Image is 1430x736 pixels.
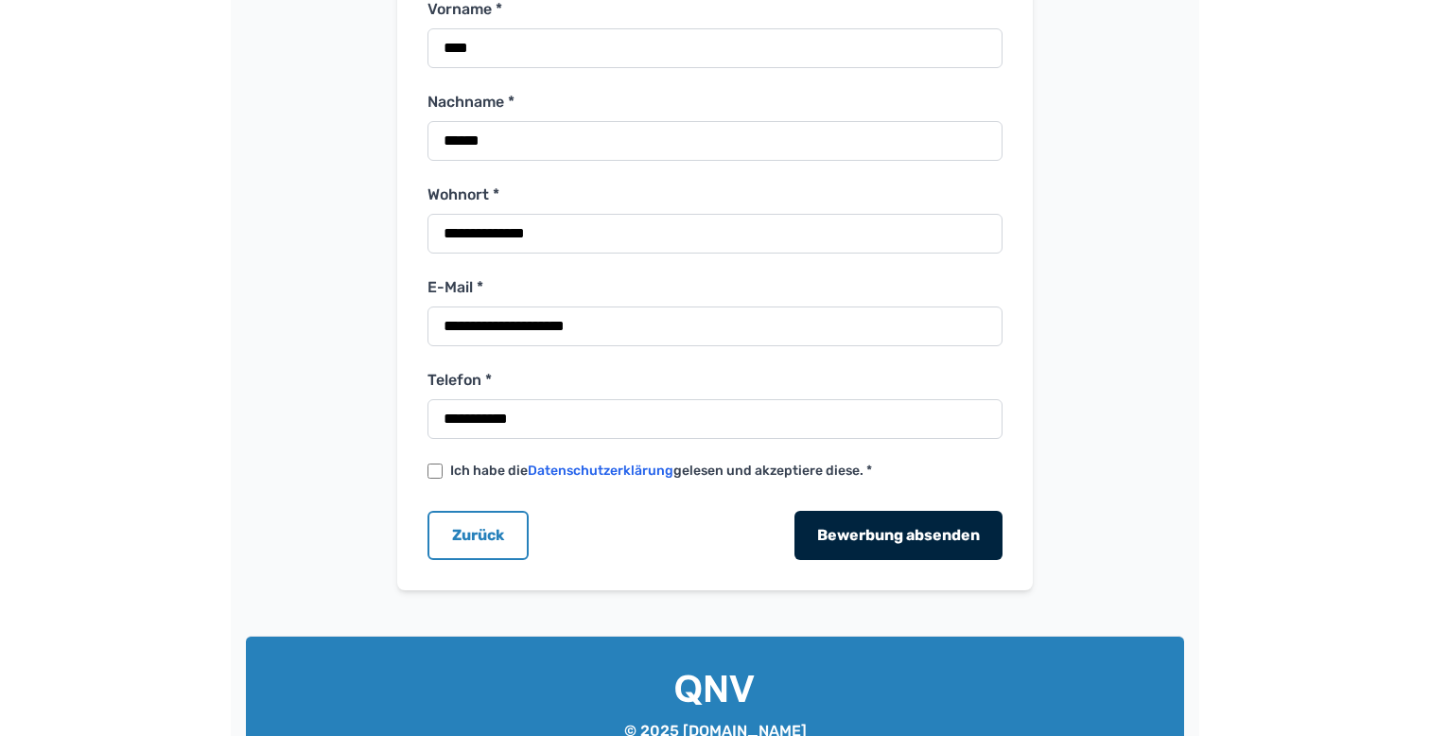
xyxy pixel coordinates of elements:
[528,463,673,479] a: Datenschutzerklärung
[427,511,529,560] button: Zurück
[450,462,872,481] label: Ich habe die gelesen und akzeptiere diese. *
[427,184,1003,206] label: Wohnort *
[427,91,1003,114] label: Nachname *
[794,511,1003,560] button: Bewerbung absenden
[427,276,1003,299] label: E-Mail *
[675,675,755,705] img: QNV Logo
[427,369,1003,392] label: Telefon *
